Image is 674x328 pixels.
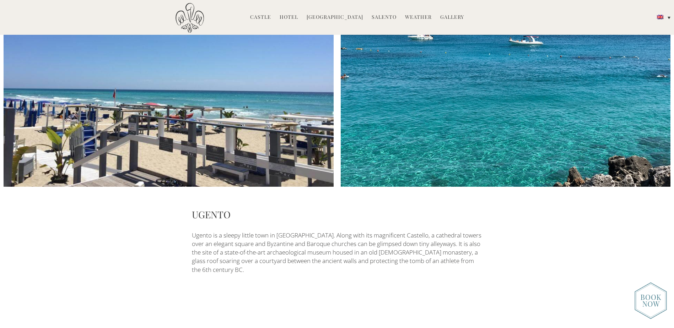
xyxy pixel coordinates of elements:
[192,231,482,274] p: Ugento is a sleepy little town in [GEOGRAPHIC_DATA]. Along with its magnificent Castello, a cathe...
[657,15,663,19] img: English
[176,3,204,33] img: Castello di Ugento
[635,282,667,319] img: new-booknow.png
[280,13,298,22] a: Hotel
[341,1,671,187] img: pugliapg_seaview_02_950x534.jpg
[192,207,482,222] h3: UGENTO
[440,13,464,22] a: Gallery
[250,13,271,22] a: Castle
[307,13,363,22] a: [GEOGRAPHIC_DATA]
[405,13,432,22] a: Weather
[4,1,334,187] img: ugento_beach_img_4904.jpg
[372,13,397,22] a: Salento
